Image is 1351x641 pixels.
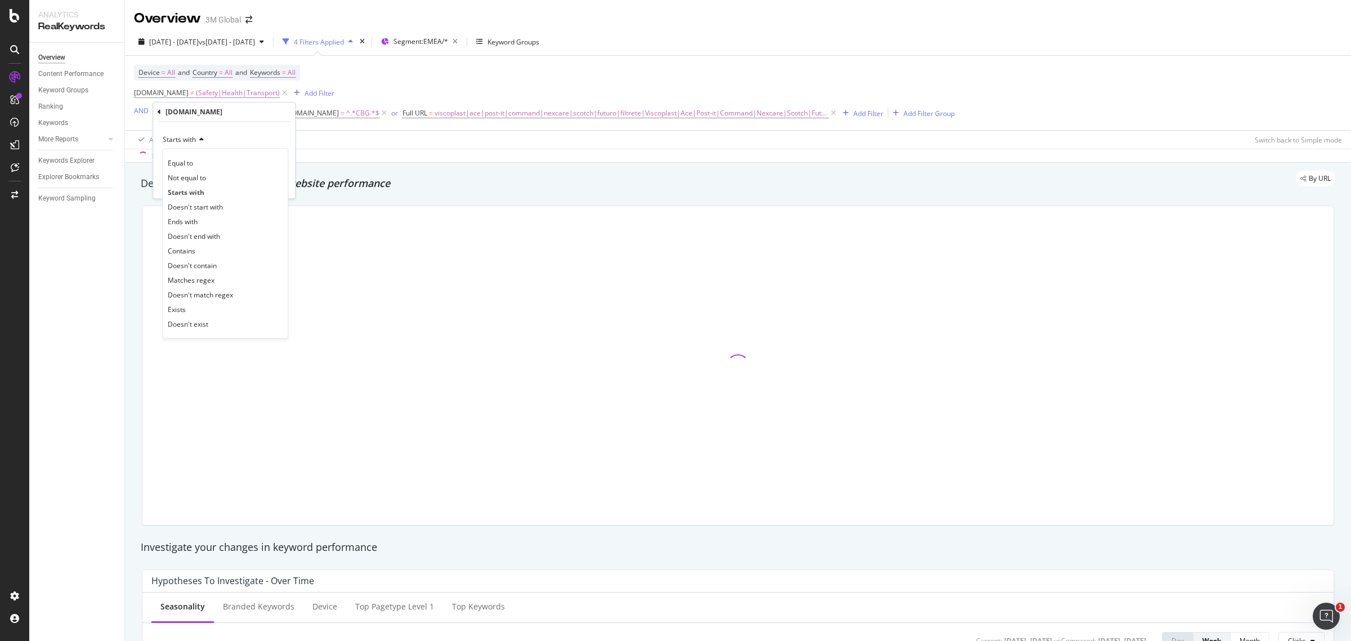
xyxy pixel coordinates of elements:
[355,601,434,612] div: Top pagetype Level 1
[225,65,232,81] span: All
[235,68,247,77] span: and
[38,155,95,167] div: Keywords Explorer
[38,101,63,113] div: Ranking
[38,52,117,64] a: Overview
[168,246,195,256] span: Contains
[134,33,269,51] button: [DATE] - [DATE]vs[DATE] - [DATE]
[1255,135,1342,145] div: Switch back to Simple mode
[38,155,117,167] a: Keywords Explorer
[205,14,241,25] div: 3M Global
[472,33,544,51] button: Keyword Groups
[294,37,344,47] div: 4 Filters Applied
[168,158,193,168] span: Equal to
[377,33,462,51] button: Segment:EMEA/*
[162,68,165,77] span: =
[178,68,190,77] span: and
[165,107,222,117] div: [DOMAIN_NAME]
[168,275,214,285] span: Matches regex
[38,101,117,113] a: Ranking
[190,88,194,97] span: ≠
[167,65,175,81] span: All
[282,68,286,77] span: =
[38,20,115,33] div: RealKeywords
[435,105,829,121] span: viscoplast|ace|post-it|command|nexcare|scotch|futuro|filtrete|Viscoplast|Ace|Post-it|Command|Nexc...
[341,108,345,118] span: =
[152,151,240,161] div: Data crossed with the Crawl
[38,171,99,183] div: Explorer Bookmarks
[38,171,117,183] a: Explorer Bookmarks
[168,188,204,197] span: Starts with
[487,37,539,47] div: Keyword Groups
[38,68,104,80] div: Content Performance
[223,601,294,612] div: Branded Keywords
[138,68,160,77] span: Device
[1250,131,1342,149] button: Switch back to Simple mode
[134,106,149,115] div: AND
[38,117,117,129] a: Keywords
[452,601,505,612] div: Top Keywords
[168,290,233,300] span: Doesn't match regex
[284,108,339,118] span: [DOMAIN_NAME]
[196,85,280,101] span: (Safety|Health|Transport)
[168,261,217,270] span: Doesn't contain
[38,133,78,145] div: More Reports
[134,131,167,149] button: Apply
[288,65,296,81] span: All
[289,86,334,100] button: Add Filter
[38,117,68,129] div: Keywords
[38,193,96,204] div: Keyword Sampling
[429,108,433,118] span: =
[151,575,314,586] div: Hypotheses to Investigate - Over Time
[168,173,206,182] span: Not equal to
[168,232,220,241] span: Doesn't end with
[903,109,955,118] div: Add Filter Group
[838,106,883,120] button: Add Filter
[158,178,193,189] button: Cancel
[160,601,205,612] div: Seasonality
[1296,171,1335,186] div: legacy label
[312,601,337,612] div: Device
[149,135,167,145] div: Apply
[134,105,149,116] button: AND
[38,133,105,145] a: More Reports
[402,108,427,118] span: Full URL
[357,36,367,47] div: times
[853,109,883,118] div: Add Filter
[199,37,255,47] span: vs [DATE] - [DATE]
[278,33,357,51] button: 4 Filters Applied
[245,16,252,24] div: arrow-right-arrow-left
[1309,175,1331,182] span: By URL
[250,68,280,77] span: Keywords
[134,9,201,28] div: Overview
[168,305,186,314] span: Exists
[141,540,1335,555] div: Investigate your changes in keyword performance
[1313,603,1340,630] iframe: Intercom live chat
[193,68,217,77] span: Country
[219,68,223,77] span: =
[1336,603,1345,612] span: 1
[38,193,117,204] a: Keyword Sampling
[163,135,196,144] span: Starts with
[168,319,208,329] span: Doesn't exist
[305,88,334,98] div: Add Filter
[888,106,955,120] button: Add Filter Group
[38,84,88,96] div: Keyword Groups
[38,68,117,80] a: Content Performance
[393,37,448,46] span: Segment: EMEA/*
[134,88,189,97] span: [DOMAIN_NAME]
[38,84,117,96] a: Keyword Groups
[149,37,199,47] span: [DATE] - [DATE]
[391,108,398,118] button: or
[38,52,65,64] div: Overview
[168,202,223,212] span: Doesn't start with
[38,9,115,20] div: Analytics
[168,217,198,226] span: Ends with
